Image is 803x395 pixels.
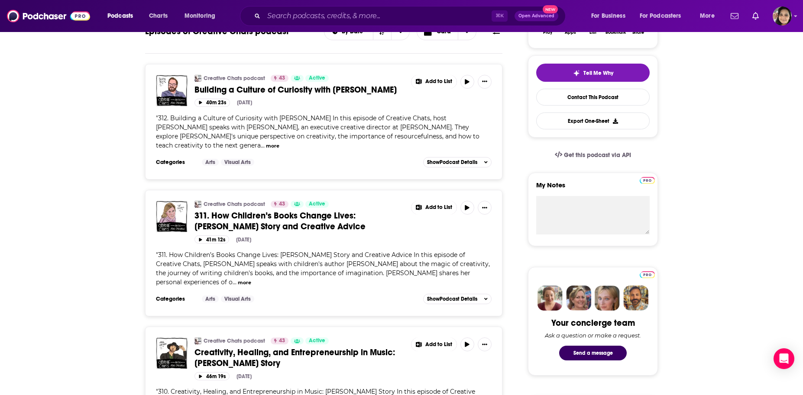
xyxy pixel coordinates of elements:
[640,177,655,184] img: Podchaser Pro
[605,30,626,35] div: Bookmark
[194,99,230,107] button: 40m 23s
[143,9,173,23] a: Charts
[537,286,563,311] img: Sydney Profile
[156,201,188,232] img: 311. How Children’s Books Change Lives: Kat Kronenberg’s Story and Creative Advice
[425,204,452,211] span: Add to List
[271,201,288,208] a: 43
[194,372,230,380] button: 46m 19s
[565,30,576,35] div: Apps
[727,9,742,23] a: Show notifications dropdown
[774,348,794,369] div: Open Intercom Messenger
[591,10,625,22] span: For Business
[271,337,288,344] a: 43
[417,23,476,40] button: Choose View
[640,271,655,278] img: Podchaser Pro
[204,75,265,82] a: Creative Chats podcast
[185,10,215,22] span: Monitoring
[156,337,188,369] img: Creativity, Healing, and Entrepreneurship in Music: Marc Christian’s Story
[694,9,725,23] button: open menu
[427,159,477,165] span: Show Podcast Details
[279,200,285,209] span: 43
[194,84,405,95] a: Building a Culture of Curiosity with [PERSON_NAME]
[271,75,288,82] a: 43
[425,78,452,85] span: Add to List
[749,9,762,23] a: Show notifications dropdown
[700,10,715,22] span: More
[573,70,580,77] img: tell me why sparkle
[536,64,650,82] button: tell me why sparkleTell Me Why
[156,159,195,166] h3: Categories
[305,75,329,82] a: Active
[261,141,265,149] span: ...
[194,75,201,82] img: Creative Chats podcast
[202,295,219,302] a: Arts
[236,373,252,379] div: [DATE]
[623,286,648,311] img: Jon Profile
[194,347,405,369] a: Creativity, Healing, and Entrepreneurship in Music: [PERSON_NAME] Story
[266,142,279,150] button: more
[7,8,90,24] img: Podchaser - Follow, Share and Rate Podcasts
[194,235,229,244] button: 41m 12s
[156,75,188,106] img: Building a Culture of Curiosity with Dustin Black
[518,14,554,18] span: Open Advanced
[236,237,251,243] div: [DATE]
[156,114,479,149] span: "
[156,251,490,286] span: "
[543,5,558,13] span: New
[640,176,655,184] a: Pro website
[545,332,641,339] div: Ask a question or make a request.
[305,201,329,208] a: Active
[264,9,492,23] input: Search podcasts, credits, & more...
[478,337,492,351] button: Show More Button
[423,157,492,167] button: ShowPodcast Details
[324,29,373,35] button: open menu
[478,201,492,215] button: Show More Button
[309,74,325,83] span: Active
[536,112,650,129] button: Export One-Sheet
[279,74,285,83] span: 43
[101,9,144,23] button: open menu
[583,70,613,77] span: Tell Me Why
[411,75,457,89] button: Show More Button
[204,201,265,208] a: Creative Chats podcast
[194,84,397,95] span: Building a Culture of Curiosity with [PERSON_NAME]
[156,114,479,149] span: 312. Building a Culture of Curiosity with [PERSON_NAME] In this episode of Creative Chats, host [...
[178,9,227,23] button: open menu
[515,11,558,21] button: Open AdvancedNew
[204,337,265,344] a: Creative Chats podcast
[411,337,457,351] button: Show More Button
[309,200,325,209] span: Active
[589,30,596,35] div: List
[595,286,620,311] img: Jules Profile
[559,346,627,360] button: Send a message
[342,29,366,35] span: By Date
[221,295,254,302] a: Visual Arts
[194,347,395,369] span: Creativity, Healing, and Entrepreneurship in Music: [PERSON_NAME] Story
[233,278,236,286] span: ...
[773,6,792,26] img: User Profile
[632,30,644,35] div: Share
[149,10,168,22] span: Charts
[773,6,792,26] span: Logged in as shelbyjanner
[478,75,492,89] button: Show More Button
[773,6,792,26] button: Show profile menu
[156,251,490,286] span: 311. How Children’s Books Change Lives: [PERSON_NAME] Story and Creative Advice In this episode o...
[536,89,650,106] a: Contact This Podcast
[238,279,251,286] button: more
[564,151,631,159] span: Get this podcast via API
[202,159,219,166] a: Arts
[248,6,574,26] div: Search podcasts, credits, & more...
[279,337,285,345] span: 43
[423,294,492,304] button: ShowPodcast Details
[194,337,201,344] img: Creative Chats podcast
[551,318,635,328] div: Your concierge team
[156,295,195,302] h3: Categories
[437,29,451,35] span: Card
[194,210,405,232] a: 311. How Children’s Books Change Lives: [PERSON_NAME] Story and Creative Advice
[221,159,254,166] a: Visual Arts
[194,201,201,208] a: Creative Chats podcast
